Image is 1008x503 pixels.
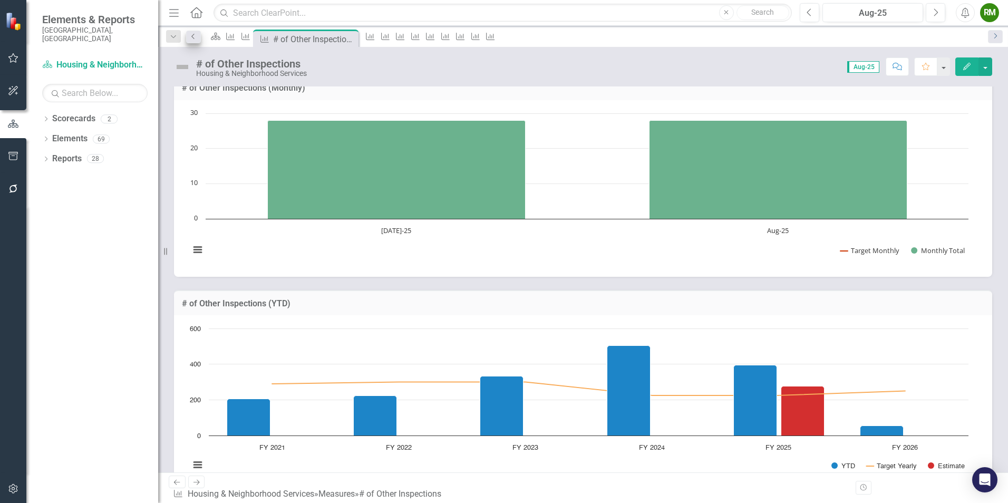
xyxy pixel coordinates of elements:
[182,83,984,93] h3: # of Other Inspections (Monthly)
[650,120,907,219] path: Aug-25, 28. Monthly Total.
[185,323,974,481] svg: Interactive chart
[196,58,307,70] div: # of Other Inspections
[197,433,201,440] text: 0
[639,444,665,451] text: FY 2024
[185,108,974,266] svg: Interactive chart
[190,326,201,333] text: 600
[185,323,982,481] div: Chart. Highcharts interactive chart.
[911,246,964,255] button: Show Monthly Total
[480,376,524,436] path: FY 2023, 332. YTD.
[173,488,445,500] div: » »
[765,444,791,451] text: FY 2025
[938,463,965,470] text: Estimate
[860,426,904,436] path: FY 2026, 56. YTD.
[87,154,104,163] div: 28
[174,59,191,75] img: Not Defined
[736,5,789,20] button: Search
[822,3,923,22] button: Aug-25
[892,444,918,451] text: FY 2026
[512,444,538,451] text: FY 2023
[840,246,899,255] button: Show Target Monthly
[928,462,964,470] button: Show Estimate
[42,26,148,43] small: [GEOGRAPHIC_DATA], [GEOGRAPHIC_DATA]
[980,3,999,22] button: RM
[826,7,919,20] div: Aug-25
[359,489,441,499] div: # of Other Inspections
[42,84,148,102] input: Search Below...
[190,108,198,117] text: 30
[972,467,997,492] div: Open Intercom Messenger
[190,397,201,404] text: 200
[42,13,148,26] span: Elements & Reports
[354,396,397,436] path: FY 2022, 223. YTD.
[394,153,399,158] g: Target Monthly, series 1 of 2. Line with 2 data points.
[190,458,205,472] button: View chart menu, Chart
[52,153,82,165] a: Reports
[93,134,110,143] div: 69
[259,444,285,451] text: FY 2021
[607,346,651,436] path: FY 2024, 505. YTD.
[190,361,201,368] text: 400
[214,4,792,22] input: Search ClearPoint...
[52,133,88,145] a: Elements
[190,243,205,257] button: View chart menu, Chart
[101,114,118,123] div: 2
[847,61,879,73] span: Aug-25
[734,365,777,436] path: FY 2025 , 396. YTD.
[52,113,95,125] a: Scorecards
[866,462,916,470] button: Show Target Yearly
[318,489,355,499] a: Measures
[190,143,198,152] text: 20
[182,299,984,308] h3: # of Other Inspections (YTD)
[268,120,526,219] path: Jul-25, 28. Monthly Total.
[386,444,412,451] text: FY 2022
[268,120,907,219] g: Monthly Total, series 2 of 2. Bar series with 2 bars.
[188,489,314,499] a: Housing & Neighborhood Services
[190,178,198,187] text: 10
[831,462,855,470] button: Show YTD
[781,386,825,436] path: FY 2025 , 275. Estimate.
[194,213,198,223] text: 0
[185,108,982,266] div: Chart. Highcharts interactive chart.
[42,59,148,71] a: Housing & Neighborhood Services
[196,70,307,78] div: Housing & Neighborhood Services
[381,226,411,235] text: [DATE]-25
[227,399,270,436] path: FY 2021, 204. YTD.
[767,226,789,235] text: Aug-25
[751,8,774,16] span: Search
[273,33,356,46] div: # of Other Inspections
[5,12,24,31] img: ClearPoint Strategy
